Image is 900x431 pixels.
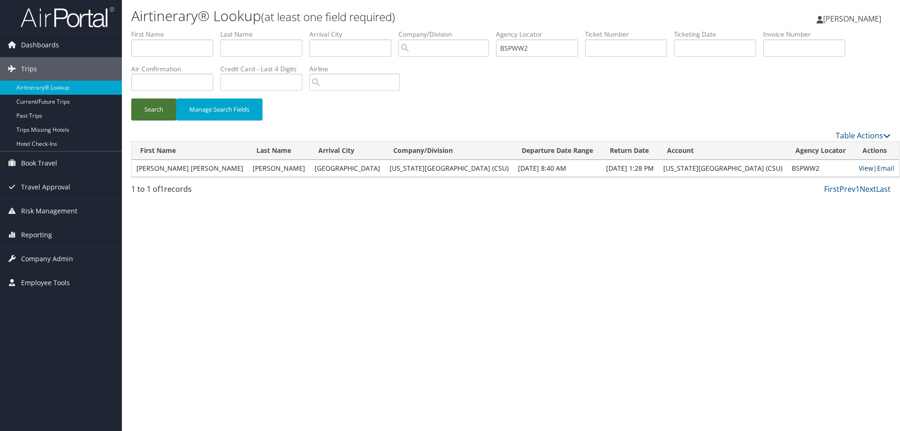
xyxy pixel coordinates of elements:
[21,6,114,28] img: airportal-logo.png
[496,30,585,39] label: Agency Locator
[877,164,894,173] a: Email
[859,164,873,173] a: View
[817,5,891,33] a: [PERSON_NAME]
[21,151,57,175] span: Book Travel
[836,130,891,141] a: Table Actions
[220,64,309,74] label: Credit Card - Last 4 Digits
[160,184,164,194] span: 1
[585,30,674,39] label: Ticket Number
[860,184,876,194] a: Next
[854,142,899,160] th: Actions
[601,142,659,160] th: Return Date: activate to sort column ascending
[823,14,881,24] span: [PERSON_NAME]
[132,160,248,177] td: [PERSON_NAME] [PERSON_NAME]
[763,30,852,39] label: Invoice Number
[385,142,513,160] th: Company/Division
[132,142,248,160] th: First Name: activate to sort column ascending
[824,184,840,194] a: First
[309,64,407,74] label: Airline
[131,98,176,121] button: Search
[261,9,395,24] small: (at least one field required)
[21,271,70,295] span: Employee Tools
[674,30,763,39] label: Ticketing Date
[659,160,787,177] td: [US_STATE][GEOGRAPHIC_DATA] (CSU)
[21,247,73,271] span: Company Admin
[659,142,787,160] th: Account: activate to sort column ascending
[787,160,854,177] td: BSPWW2
[248,142,310,160] th: Last Name: activate to sort column ascending
[513,142,601,160] th: Departure Date Range: activate to sort column ascending
[876,184,891,194] a: Last
[855,184,860,194] a: 1
[21,223,52,247] span: Reporting
[513,160,601,177] td: [DATE] 8:40 AM
[398,30,496,39] label: Company/Division
[131,183,311,199] div: 1 to 1 of records
[21,175,70,199] span: Travel Approval
[131,30,220,39] label: First Name
[310,160,385,177] td: [GEOGRAPHIC_DATA]
[248,160,310,177] td: [PERSON_NAME]
[309,30,398,39] label: Arrival City
[176,98,262,121] button: Manage Search Fields
[854,160,899,177] td: |
[21,57,37,81] span: Trips
[787,142,854,160] th: Agency Locator: activate to sort column ascending
[385,160,513,177] td: [US_STATE][GEOGRAPHIC_DATA] (CSU)
[21,199,77,223] span: Risk Management
[601,160,659,177] td: [DATE] 1:28 PM
[21,33,59,57] span: Dashboards
[840,184,855,194] a: Prev
[310,142,385,160] th: Arrival City: activate to sort column ascending
[220,30,309,39] label: Last Name
[131,64,220,74] label: Air Confirmation
[131,6,637,26] h1: Airtinerary® Lookup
